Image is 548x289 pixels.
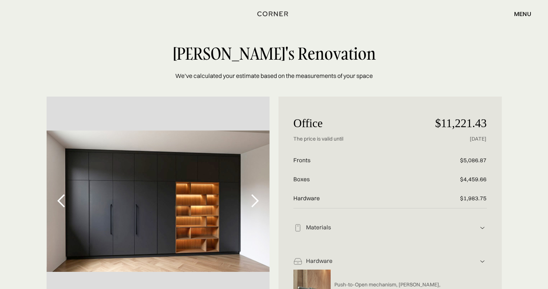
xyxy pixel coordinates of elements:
a: home [252,9,296,19]
p: We’ve calculated your estimate based on the measurements of your space [175,71,373,80]
p: Boxes [293,170,422,189]
div: menu [514,11,531,17]
p: Fronts [293,151,422,170]
p: Hardware [293,189,422,208]
div: [PERSON_NAME]'s Renovation [139,45,409,62]
div: Materials [302,224,478,232]
p: $1,983.75 [422,189,487,208]
div: Hardware [302,257,478,265]
p: $5,086.87 [422,151,487,170]
p: [DATE] [422,135,487,142]
p: The price is valid until [293,135,422,142]
div: menu [507,7,531,20]
p: $4,459.66 [422,170,487,189]
p: $11,221.43 [422,111,487,135]
p: Office [293,111,422,135]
